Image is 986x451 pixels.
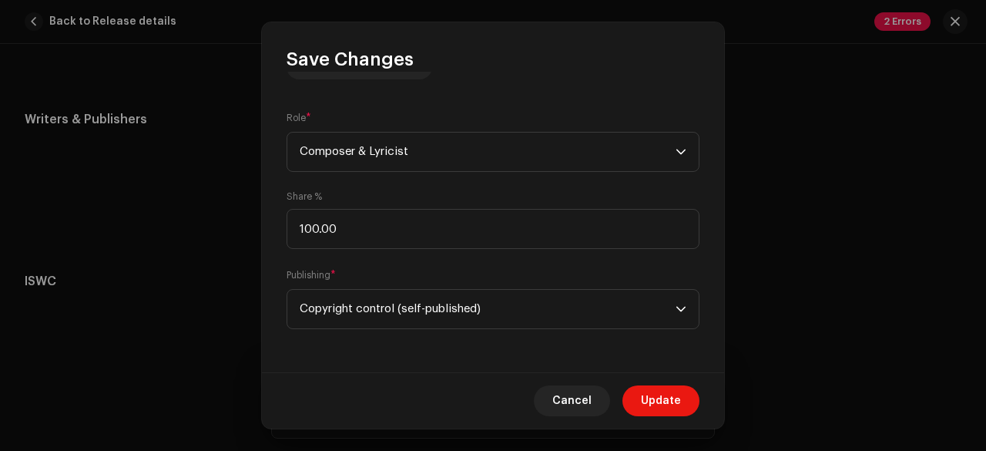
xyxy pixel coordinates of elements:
[641,385,681,416] span: Update
[622,385,699,416] button: Update
[300,290,676,328] span: Copyright control (self-published)
[287,268,330,283] small: Publishing
[676,290,686,328] div: dropdown trigger
[287,110,306,126] small: Role
[676,133,686,171] div: dropdown trigger
[287,190,322,203] label: Share %
[300,133,676,171] span: Composer & Lyricist
[534,385,610,416] button: Cancel
[552,385,592,416] span: Cancel
[287,209,699,249] input: Enter share %
[287,47,414,72] span: Save Changes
